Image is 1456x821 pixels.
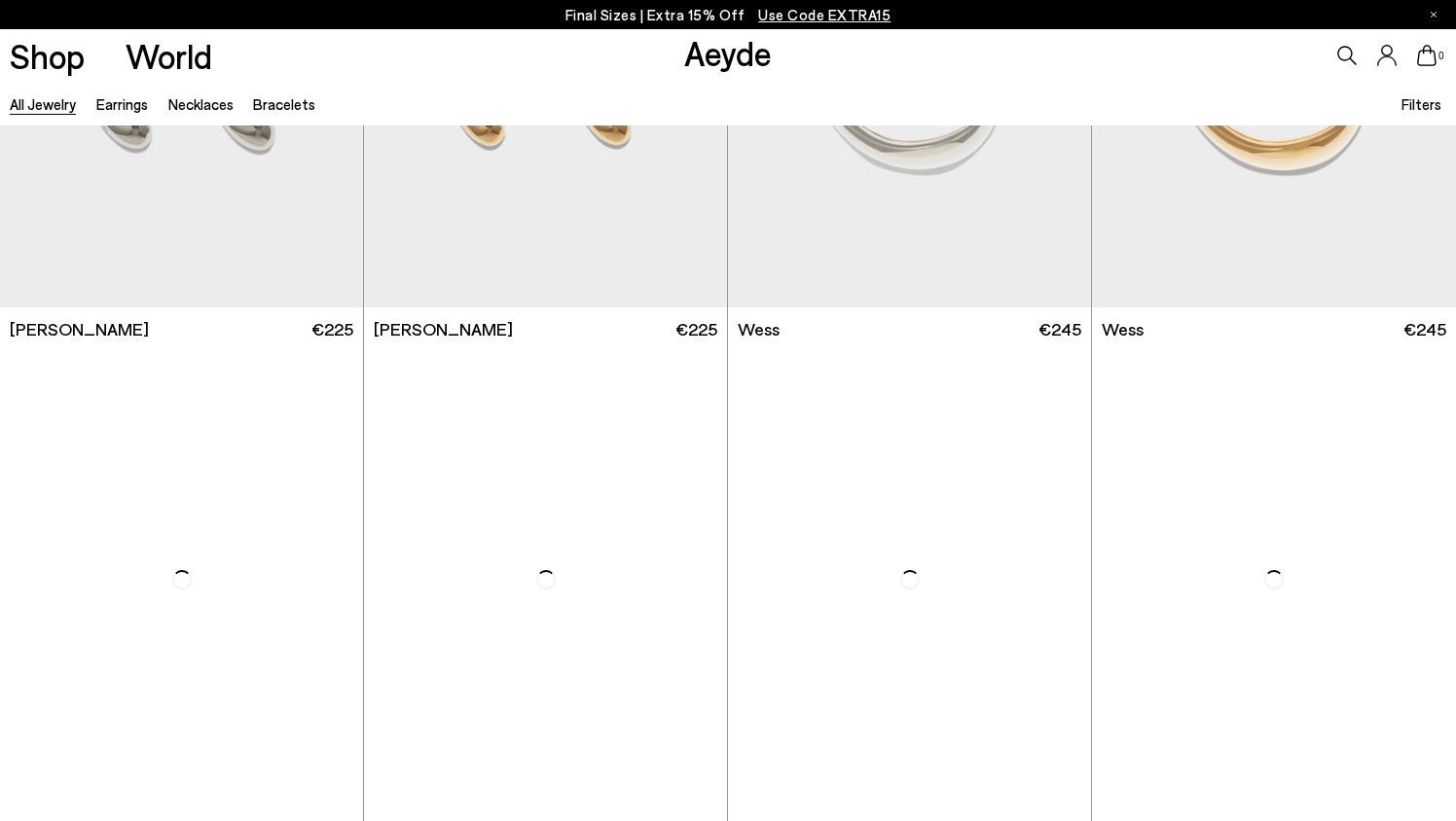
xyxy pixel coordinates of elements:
a: [PERSON_NAME] €225 [364,307,727,351]
span: €225 [311,317,353,341]
a: All Jewelry [10,95,76,113]
span: [PERSON_NAME] [374,317,513,341]
span: [PERSON_NAME] [10,317,149,341]
img: Junior Small 18kt Gold-Plated Earrings [364,351,727,807]
span: Wess [738,317,780,341]
a: Necklaces [168,95,234,113]
a: Wess €245 [728,307,1091,351]
a: Wess €245 [1092,307,1456,351]
a: Aeyde [684,32,772,73]
img: Junior Medium Palladium-Plated Earrings [1092,351,1456,807]
a: Shop [10,39,85,73]
span: Wess [1102,317,1144,341]
img: Junior Small 18kt Gold and Palladium-Plated Earrings [728,351,1091,807]
p: Final Sizes | Extra 15% Off [565,3,892,27]
span: €225 [675,317,717,341]
a: World [126,39,212,73]
span: €245 [1403,317,1446,341]
span: 0 [1437,51,1446,61]
a: Bracelets [253,95,315,113]
a: 0 [1417,45,1437,66]
a: Earrings [96,95,148,113]
span: Navigate to /collections/ss25-final-sizes [758,6,891,23]
span: Filters [1401,95,1441,113]
span: €245 [1038,317,1081,341]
